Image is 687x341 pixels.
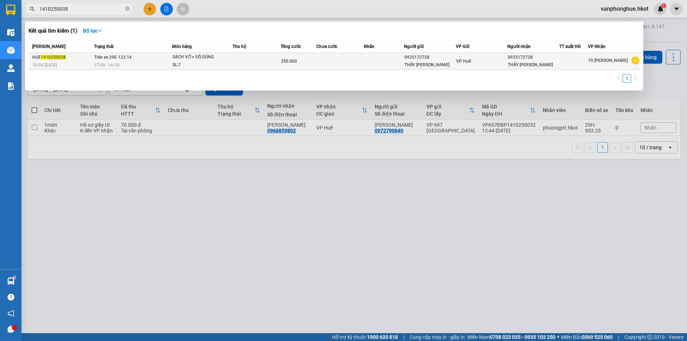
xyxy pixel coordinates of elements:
[508,54,559,61] div: 0935172728
[7,47,15,54] img: warehouse-icon
[404,54,455,61] div: 0935172728
[8,326,14,333] span: message
[456,59,471,64] span: VP Huế
[588,44,605,49] span: VP Nhận
[41,55,66,60] span: 1410250038
[623,74,631,83] li: 1
[507,44,531,49] span: Người nhận
[632,57,639,64] span: plus-circle
[94,44,113,49] span: Trạng thái
[7,64,15,72] img: warehouse-icon
[633,76,638,80] span: right
[94,55,132,60] span: Trên xe 29E-133.14
[29,27,77,35] h3: Kết quả tìm kiếm ( 1 )
[172,44,192,49] span: Món hàng
[508,61,559,69] div: THẦY [PERSON_NAME]
[316,44,337,49] span: Chưa cước
[614,74,623,83] button: left
[125,6,130,13] span: close-circle
[404,61,455,69] div: THẦY [PERSON_NAME]
[30,6,35,11] span: search
[83,28,102,34] strong: Bộ lọc
[7,29,15,36] img: warehouse-icon
[14,276,16,278] sup: 1
[94,63,120,68] span: 17:00 - 14/10
[631,74,640,83] button: right
[588,58,628,63] span: 70 [PERSON_NAME]
[456,44,469,49] span: VP Gửi
[7,277,15,285] img: warehouse-icon
[32,63,57,68] span: 19:04 [DATE]
[172,53,226,61] div: SÁCH VỞ+ ĐỒ DÙNG
[39,5,124,13] input: Tìm tên, số ĐT hoặc mã đơn
[172,61,226,69] div: SL: 7
[404,44,424,49] span: Người gửi
[623,74,631,82] a: 1
[614,74,623,83] li: Previous Page
[32,54,92,61] div: HUE
[7,82,15,90] img: solution-icon
[8,310,14,317] span: notification
[8,294,14,301] span: question-circle
[631,74,640,83] li: Next Page
[281,59,297,64] span: 350.000
[6,5,15,15] img: logo-vxr
[364,44,374,49] span: Nhãn
[77,25,108,36] button: Bộ lọcdown
[233,44,246,49] span: Thu hộ
[125,6,130,11] span: close-circle
[97,28,102,33] span: down
[559,44,581,49] span: TT xuất HĐ
[32,44,65,49] span: [PERSON_NAME]
[616,76,620,80] span: left
[281,44,301,49] span: Tổng cước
